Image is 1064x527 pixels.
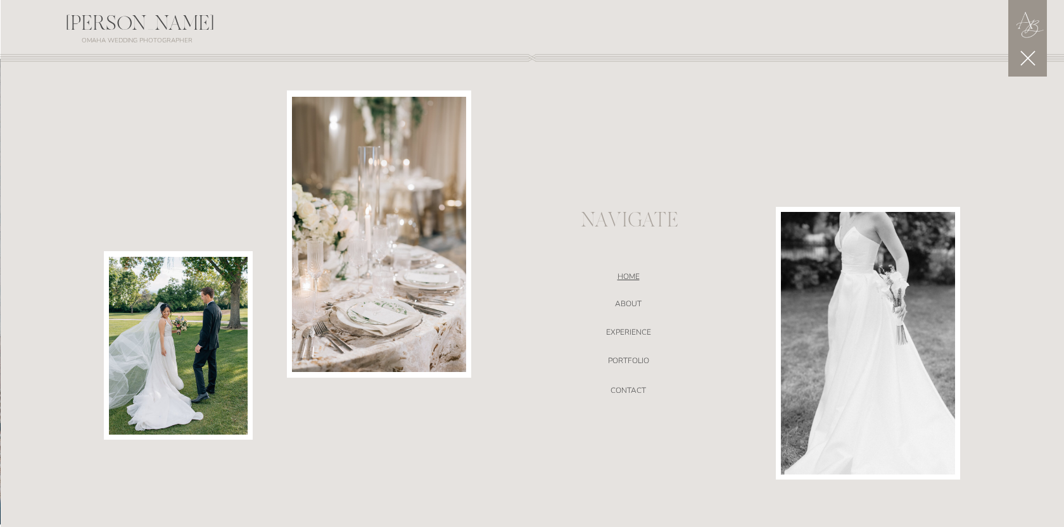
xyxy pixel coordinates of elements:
[494,328,763,340] a: EXPERIENCE
[494,386,763,399] a: CONTACT
[494,299,763,312] a: ABOUT
[1,14,279,41] div: [PERSON_NAME]
[494,272,763,285] a: HOME
[581,212,676,231] p: NAVIGATE
[494,356,763,369] a: portfolio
